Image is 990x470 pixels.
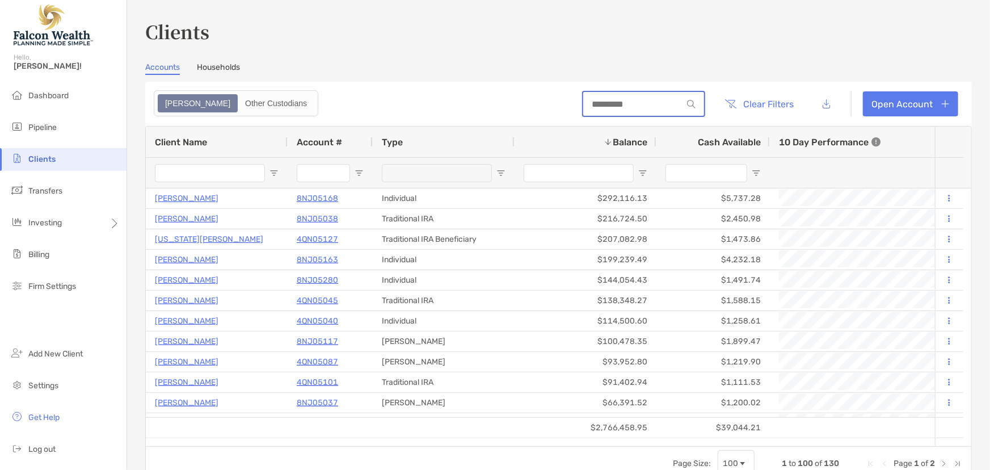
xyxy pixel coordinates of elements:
[515,291,656,310] div: $138,348.27
[297,212,338,226] a: 8NJ05038
[297,273,338,287] p: 8NJ05280
[373,209,515,229] div: Traditional IRA
[197,62,240,75] a: Households
[145,18,972,44] h3: Clients
[297,334,338,349] a: 8NJ05117
[28,349,83,359] span: Add New Client
[782,459,787,468] span: 1
[921,459,928,468] span: of
[515,270,656,290] div: $144,054.43
[297,232,338,246] p: 4QN05127
[656,188,770,208] div: $5,737.28
[698,137,761,148] span: Cash Available
[10,378,24,392] img: settings icon
[656,250,770,270] div: $4,232.18
[930,459,935,468] span: 2
[953,459,962,468] div: Last Page
[10,120,24,133] img: pipeline icon
[28,123,57,132] span: Pipeline
[355,169,364,178] button: Open Filter Menu
[28,413,60,422] span: Get Help
[863,91,958,116] a: Open Account
[297,137,342,148] span: Account #
[297,314,338,328] a: 4QN05040
[155,355,218,369] a: [PERSON_NAME]
[824,459,839,468] span: 130
[28,154,56,164] span: Clients
[14,61,120,71] span: [PERSON_NAME]!
[914,459,919,468] span: 1
[28,381,58,391] span: Settings
[155,253,218,267] a: [PERSON_NAME]
[515,413,656,433] div: $65,033.49
[155,232,263,246] a: [US_STATE][PERSON_NAME]
[297,355,338,369] a: 4QN05087
[515,311,656,331] div: $114,500.60
[297,191,338,205] a: 8NJ05168
[297,164,350,182] input: Account # Filter Input
[155,273,218,287] a: [PERSON_NAME]
[297,293,338,308] a: 4QN05045
[10,88,24,102] img: dashboard icon
[10,279,24,292] img: firm-settings icon
[297,396,338,410] a: 8NJ05037
[798,459,813,468] span: 100
[656,413,770,433] div: $649.59
[656,393,770,413] div: $1,200.02
[656,372,770,392] div: $1,111.53
[28,444,56,454] span: Log out
[14,5,93,45] img: Falcon Wealth Planning Logo
[515,250,656,270] div: $199,239.49
[239,95,313,111] div: Other Custodians
[638,169,647,178] button: Open Filter Menu
[373,393,515,413] div: [PERSON_NAME]
[656,418,770,438] div: $39,044.21
[656,352,770,372] div: $1,219.90
[687,100,696,108] img: input icon
[28,250,49,259] span: Billing
[297,253,338,267] a: 8NJ05163
[373,250,515,270] div: Individual
[382,137,403,148] span: Type
[155,375,218,389] a: [PERSON_NAME]
[656,291,770,310] div: $1,588.15
[155,191,218,205] a: [PERSON_NAME]
[515,229,656,249] div: $207,082.98
[524,164,634,182] input: Balance Filter Input
[10,410,24,423] img: get-help icon
[297,375,338,389] a: 4QN05101
[155,416,218,430] a: [PERSON_NAME]
[789,459,796,468] span: to
[373,352,515,372] div: [PERSON_NAME]
[515,352,656,372] div: $93,952.80
[297,416,338,430] a: 8NJ05058
[145,62,180,75] a: Accounts
[717,91,803,116] button: Clear Filters
[373,311,515,331] div: Individual
[155,314,218,328] a: [PERSON_NAME]
[515,372,656,392] div: $91,402.94
[373,291,515,310] div: Traditional IRA
[373,331,515,351] div: [PERSON_NAME]
[373,270,515,290] div: Individual
[159,95,237,111] div: Zoe
[155,293,218,308] a: [PERSON_NAME]
[880,459,889,468] div: Previous Page
[752,169,761,178] button: Open Filter Menu
[656,311,770,331] div: $1,258.61
[515,418,656,438] div: $2,766,458.95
